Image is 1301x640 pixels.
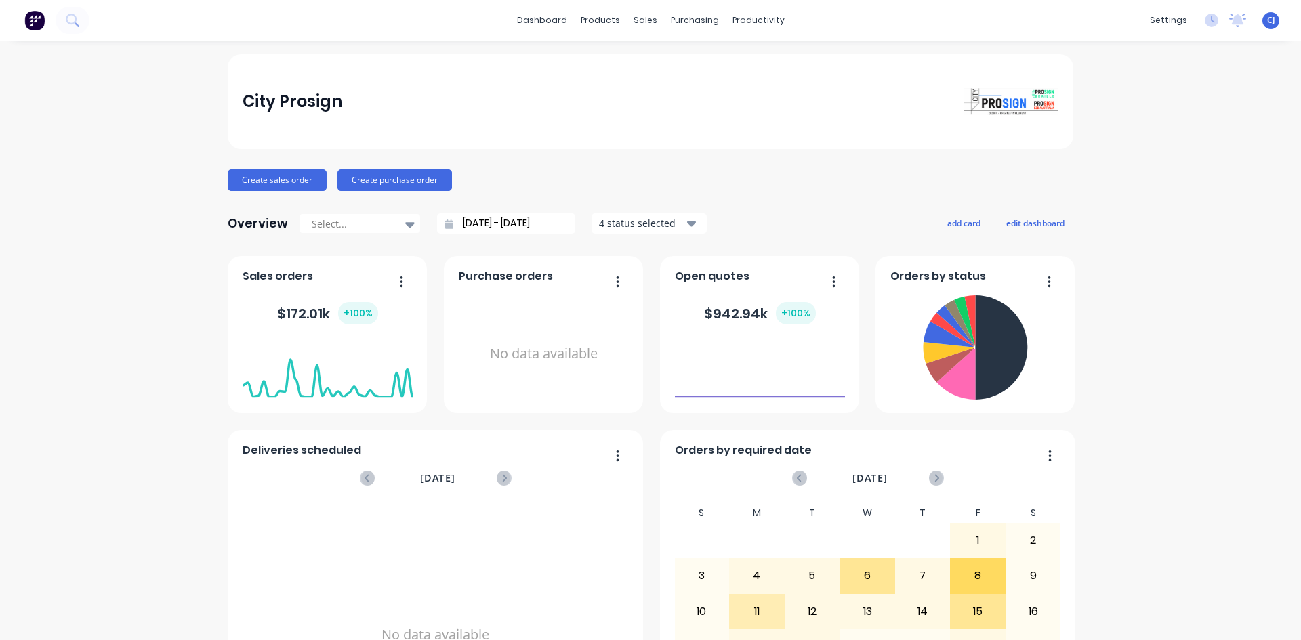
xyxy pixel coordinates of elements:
[840,503,895,523] div: W
[675,559,729,593] div: 3
[1143,10,1194,30] div: settings
[964,88,1058,115] img: City Prosign
[938,214,989,232] button: add card
[1006,503,1061,523] div: S
[730,559,784,593] div: 4
[729,503,785,523] div: M
[1006,559,1060,593] div: 9
[243,268,313,284] span: Sales orders
[510,10,574,30] a: dashboard
[950,503,1006,523] div: F
[890,268,986,284] span: Orders by status
[704,302,816,324] div: $ 942.94k
[726,10,791,30] div: productivity
[675,595,729,628] div: 10
[664,10,726,30] div: purchasing
[420,471,455,486] span: [DATE]
[896,595,950,628] div: 14
[627,10,664,30] div: sales
[951,524,1005,557] div: 1
[674,503,730,523] div: S
[730,595,784,628] div: 11
[24,10,45,30] img: Factory
[1267,14,1275,26] span: CJ
[1006,524,1060,557] div: 2
[840,559,894,593] div: 6
[895,503,951,523] div: T
[228,210,288,237] div: Overview
[852,471,888,486] span: [DATE]
[675,268,749,284] span: Open quotes
[277,302,378,324] div: $ 172.01k
[228,169,327,191] button: Create sales order
[243,442,361,458] span: Deliveries scheduled
[459,290,629,418] div: No data available
[243,88,342,115] div: City Prosign
[574,10,627,30] div: products
[1006,595,1060,628] div: 16
[896,559,950,593] div: 7
[785,503,840,523] div: T
[951,595,1005,628] div: 15
[997,214,1073,232] button: edit dashboard
[785,595,840,628] div: 12
[599,216,684,230] div: 4 status selected
[592,213,707,234] button: 4 status selected
[776,302,816,324] div: + 100 %
[785,559,840,593] div: 5
[337,169,452,191] button: Create purchase order
[338,302,378,324] div: + 100 %
[840,595,894,628] div: 13
[459,268,553,284] span: Purchase orders
[951,559,1005,593] div: 8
